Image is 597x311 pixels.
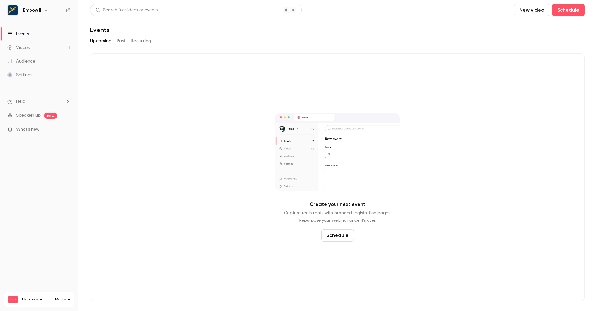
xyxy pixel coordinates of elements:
span: What's new [16,126,39,133]
a: SpeakerHub [16,112,41,119]
div: Settings [7,72,32,78]
button: Upcoming [90,36,112,46]
h6: Empowill [23,7,41,13]
span: new [44,113,57,119]
p: Create your next event [310,201,365,208]
button: Schedule [321,229,354,242]
img: Empowill [8,5,18,15]
button: Schedule [552,4,585,16]
div: Videos [7,44,30,51]
p: Capture registrants with branded registration pages. Repurpose your webinar once it's over. [284,209,391,224]
iframe: Noticeable Trigger [63,127,70,132]
span: Plan usage [22,297,51,302]
span: Pro [8,296,18,303]
div: Search for videos or events [95,7,158,13]
button: New video [514,4,549,16]
li: help-dropdown-opener [7,98,70,105]
button: Past [117,36,126,46]
h1: Events [90,26,109,34]
div: Events [7,31,29,37]
button: Recurring [131,36,151,46]
span: Help [16,98,25,105]
a: Manage [55,297,70,302]
div: Audience [7,58,35,64]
